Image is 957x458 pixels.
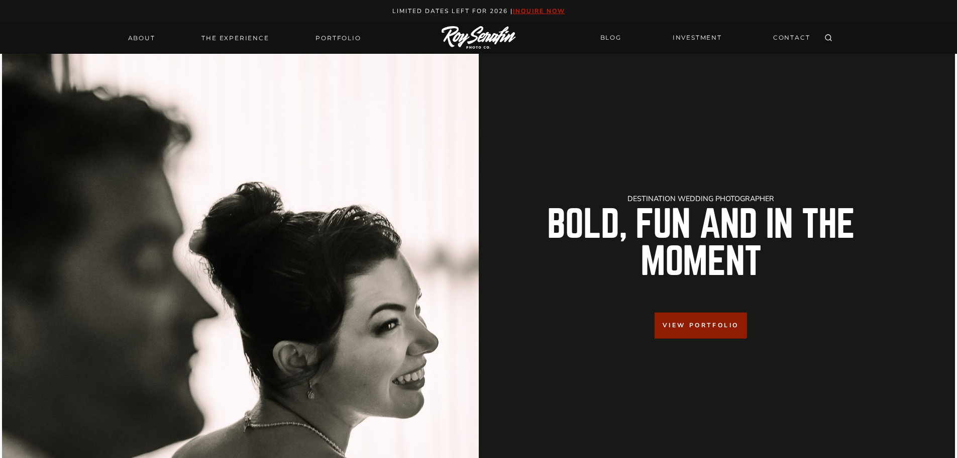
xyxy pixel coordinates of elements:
a: Portfolio [309,31,367,45]
img: Logo of Roy Serafin Photo Co., featuring stylized text in white on a light background, representi... [442,26,516,50]
nav: Primary Navigation [122,31,367,45]
a: CONTACT [767,29,816,47]
button: View Search Form [821,31,835,45]
h1: Destination Wedding Photographer [487,195,915,202]
a: inquire now [513,7,565,15]
a: View Portfolio [655,313,747,338]
a: About [122,31,161,45]
a: BLOG [594,29,627,47]
nav: Secondary Navigation [594,29,816,47]
h2: Bold, Fun And in the Moment [487,206,915,281]
span: View Portfolio [663,321,739,330]
a: THE EXPERIENCE [195,31,275,45]
p: Limited Dates LEft for 2026 | [11,6,946,17]
a: INVESTMENT [667,29,728,47]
